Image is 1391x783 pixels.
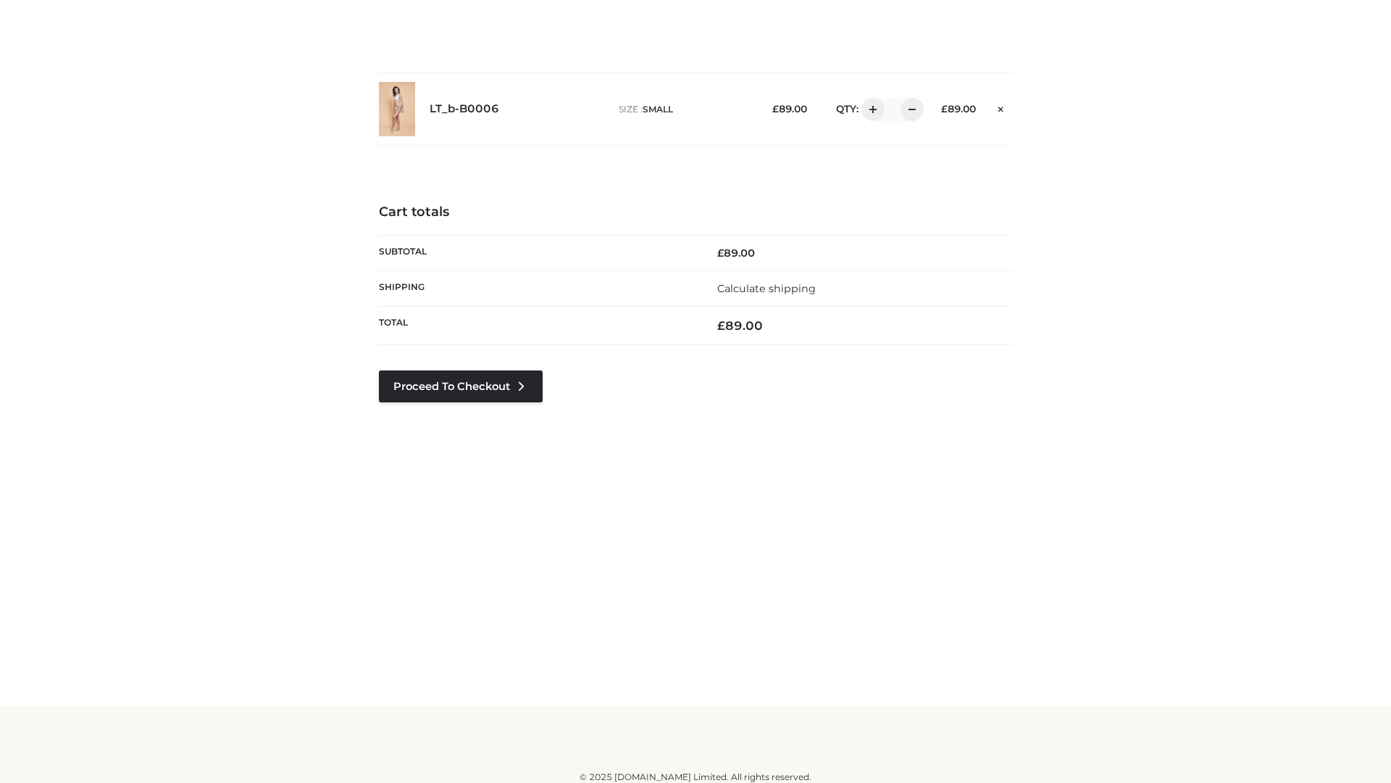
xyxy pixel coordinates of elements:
bdi: 89.00 [717,246,755,260]
bdi: 89.00 [772,103,807,115]
th: Subtotal [379,235,695,270]
h4: Cart totals [379,204,1012,220]
bdi: 89.00 [717,318,763,333]
p: size : [619,103,750,116]
a: LT_b-B0006 [430,102,499,116]
a: Remove this item [990,98,1012,117]
a: Proceed to Checkout [379,370,543,402]
a: Calculate shipping [717,282,816,295]
th: Total [379,307,695,345]
img: LT_b-B0006 - SMALL [379,82,415,136]
span: £ [772,103,779,115]
th: Shipping [379,270,695,306]
span: SMALL [643,104,673,115]
span: £ [717,318,725,333]
bdi: 89.00 [941,103,976,115]
div: QTY: [822,98,919,121]
span: £ [717,246,724,260]
span: £ [941,103,948,115]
